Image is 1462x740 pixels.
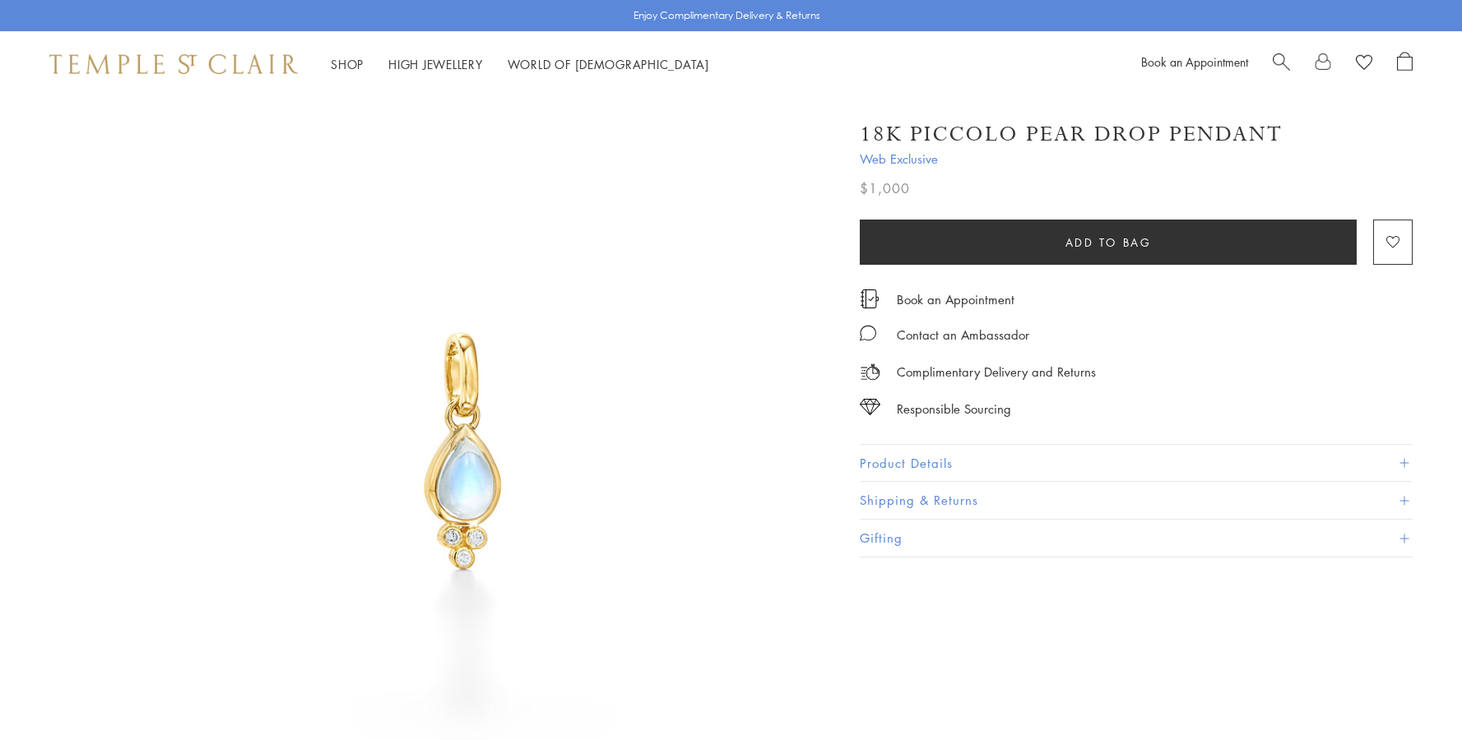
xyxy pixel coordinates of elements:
[860,149,1413,169] span: Web Exclusive
[897,290,1014,308] a: Book an Appointment
[1356,52,1372,76] a: View Wishlist
[508,56,709,72] a: World of [DEMOGRAPHIC_DATA]World of [DEMOGRAPHIC_DATA]
[860,178,910,199] span: $1,000
[331,54,709,75] nav: Main navigation
[897,325,1029,345] div: Contact an Ambassador
[1273,52,1290,76] a: Search
[897,362,1096,382] p: Complimentary Delivery and Returns
[860,120,1283,149] h1: 18K Piccolo Pear Drop Pendant
[388,56,483,72] a: High JewelleryHigh Jewellery
[1397,52,1413,76] a: Open Shopping Bag
[860,399,880,415] img: icon_sourcing.svg
[860,325,876,341] img: MessageIcon-01_2.svg
[331,56,364,72] a: ShopShop
[1141,53,1248,70] a: Book an Appointment
[860,445,1413,482] button: Product Details
[49,54,298,74] img: Temple St. Clair
[860,362,880,382] img: icon_delivery.svg
[634,7,820,24] p: Enjoy Complimentary Delivery & Returns
[1065,234,1152,252] span: Add to bag
[860,289,880,308] img: icon_appointment.svg
[860,220,1357,265] button: Add to bag
[860,520,1413,557] button: Gifting
[860,482,1413,519] button: Shipping & Returns
[897,399,1011,419] div: Responsible Sourcing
